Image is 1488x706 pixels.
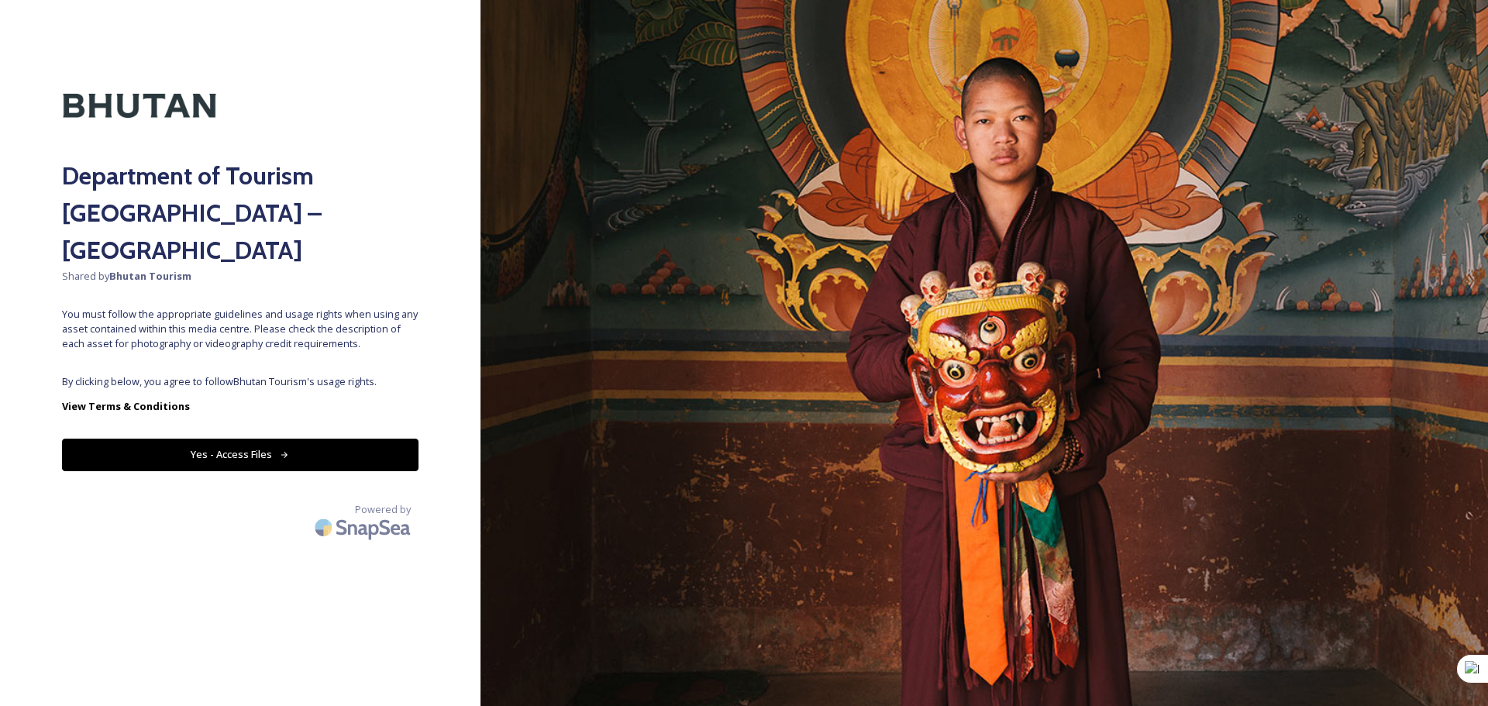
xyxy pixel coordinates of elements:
a: View Terms & Conditions [62,397,418,415]
strong: View Terms & Conditions [62,399,190,413]
button: Yes - Access Files [62,439,418,470]
img: SnapSea Logo [310,509,418,546]
span: You must follow the appropriate guidelines and usage rights when using any asset contained within... [62,307,418,352]
span: Shared by [62,269,418,284]
span: By clicking below, you agree to follow Bhutan Tourism 's usage rights. [62,374,418,389]
h2: Department of Tourism [GEOGRAPHIC_DATA] – [GEOGRAPHIC_DATA] [62,157,418,269]
span: Powered by [355,502,411,517]
img: Kingdom-of-Bhutan-Logo.png [62,62,217,150]
strong: Bhutan Tourism [109,269,191,283]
